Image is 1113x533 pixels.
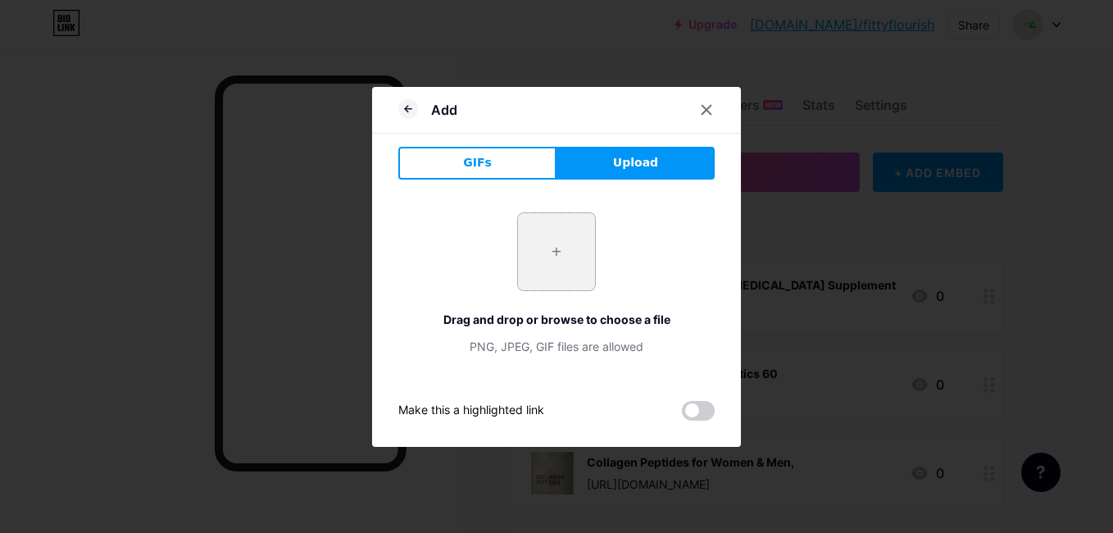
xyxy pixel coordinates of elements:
[556,147,715,180] button: Upload
[398,401,544,421] div: Make this a highlighted link
[613,154,658,171] span: Upload
[398,338,715,355] div: PNG, JPEG, GIF files are allowed
[398,147,556,180] button: GIFs
[463,154,492,171] span: GIFs
[431,100,457,120] div: Add
[398,311,715,328] div: Drag and drop or browse to choose a file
